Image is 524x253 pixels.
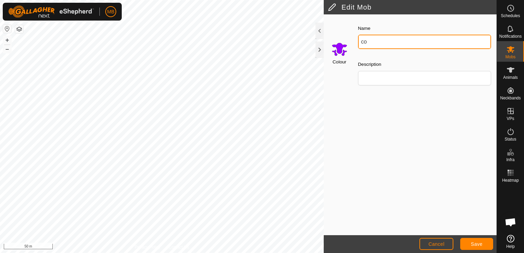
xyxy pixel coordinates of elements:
span: Cancel [428,241,444,247]
img: Gallagher Logo [8,5,94,18]
span: Help [506,244,515,249]
span: Notifications [499,34,522,38]
button: Map Layers [15,25,23,33]
span: Mobs [505,55,515,59]
span: Animals [503,75,518,80]
a: Contact Us [169,244,189,250]
span: Heatmap [502,178,519,182]
div: Open chat [500,212,521,232]
label: Description [358,61,381,68]
label: Colour [333,59,346,65]
span: Status [504,137,516,141]
button: Reset Map [3,25,11,33]
span: MB [107,8,115,15]
span: Infra [506,158,514,162]
button: Save [460,238,493,250]
span: Save [471,241,483,247]
a: Privacy Policy [135,244,160,250]
span: Neckbands [500,96,521,100]
a: Help [497,232,524,251]
button: + [3,36,11,44]
button: Cancel [419,238,453,250]
label: Name [358,25,370,32]
span: Schedules [501,14,520,18]
h2: Edit Mob [328,3,497,11]
span: VPs [507,117,514,121]
button: – [3,45,11,53]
